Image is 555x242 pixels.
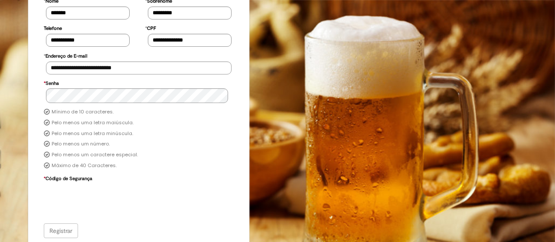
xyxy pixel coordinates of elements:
label: CPF [145,21,156,34]
label: Pelo menos um caractere especial. [52,152,138,158]
label: Máximo de 40 Caracteres. [52,162,117,169]
label: Pelo menos uma letra minúscula. [52,130,133,137]
label: Mínimo de 10 caracteres. [52,109,114,116]
label: Código de Segurança [44,171,92,184]
label: Senha [44,76,59,89]
label: Endereço de E-mail [44,49,87,61]
label: Telefone [44,21,62,34]
label: Pelo menos um número. [52,141,110,148]
iframe: reCAPTCHA [46,184,178,217]
label: Pelo menos uma letra maiúscula. [52,119,134,126]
